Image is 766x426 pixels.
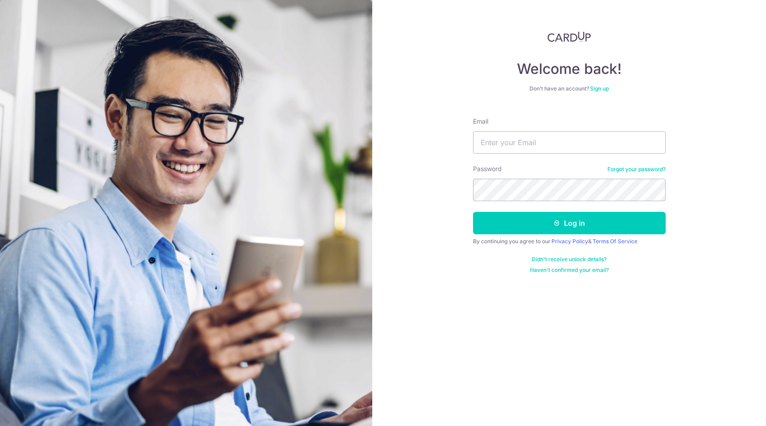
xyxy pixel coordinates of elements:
label: Email [473,117,488,126]
img: CardUp Logo [547,31,591,42]
div: Don’t have an account? [473,85,666,92]
a: Sign up [590,85,609,92]
button: Log in [473,212,666,234]
a: Privacy Policy [551,238,588,245]
h4: Welcome back! [473,60,666,78]
a: Didn't receive unlock details? [532,256,607,263]
input: Enter your Email [473,131,666,154]
div: By continuing you agree to our & [473,238,666,245]
a: Terms Of Service [593,238,637,245]
label: Password [473,164,502,173]
a: Haven't confirmed your email? [530,267,609,274]
a: Forgot your password? [607,166,666,173]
